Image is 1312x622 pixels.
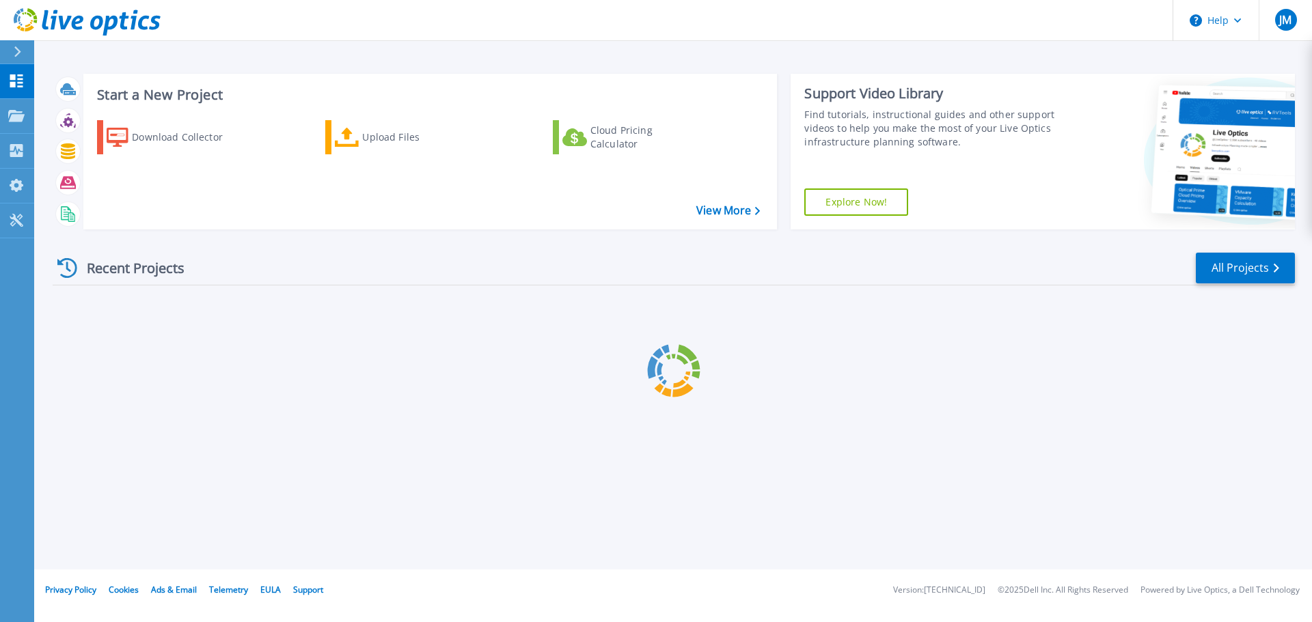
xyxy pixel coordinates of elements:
div: Find tutorials, instructional guides and other support videos to help you make the most of your L... [804,108,1061,149]
a: Upload Files [325,120,478,154]
li: Powered by Live Optics, a Dell Technology [1140,586,1300,595]
div: Recent Projects [53,251,203,285]
a: Explore Now! [804,188,908,216]
a: Download Collector [97,120,249,154]
a: Ads & Email [151,584,197,595]
div: Support Video Library [804,85,1061,102]
a: Support [293,584,323,595]
div: Download Collector [132,124,241,151]
a: All Projects [1196,253,1295,283]
a: Privacy Policy [45,584,96,595]
li: © 2025 Dell Inc. All Rights Reserved [998,586,1128,595]
div: Upload Files [362,124,471,151]
span: JM [1279,14,1291,25]
div: Cloud Pricing Calculator [590,124,700,151]
a: EULA [260,584,281,595]
a: Telemetry [209,584,248,595]
a: View More [696,204,760,217]
h3: Start a New Project [97,87,760,102]
a: Cloud Pricing Calculator [553,120,705,154]
a: Cookies [109,584,139,595]
li: Version: [TECHNICAL_ID] [893,586,985,595]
